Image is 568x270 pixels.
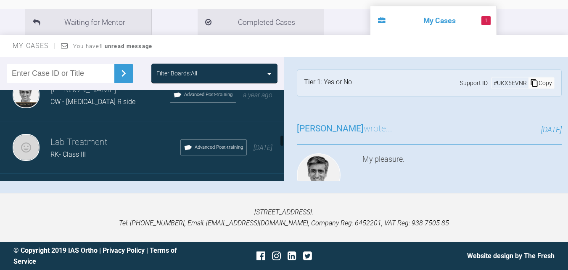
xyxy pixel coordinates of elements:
input: Enter Case ID or Title [7,64,114,83]
span: [PERSON_NAME] [297,123,364,134]
div: Tier 1: Yes or No [304,77,352,89]
span: You have [73,43,153,49]
a: Website design by The Fresh [467,252,555,260]
img: chevronRight.28bd32b0.svg [117,67,130,80]
h3: wrote... [297,122,392,136]
div: My pleasure. [362,153,562,200]
a: Terms of Service [13,246,177,265]
span: a year ago [243,91,272,99]
p: [STREET_ADDRESS]. Tel: [PHONE_NUMBER], Email: [EMAIL_ADDRESS][DOMAIN_NAME], Company Reg: 6452201,... [13,207,555,228]
div: © Copyright 2019 IAS Ortho | | [13,245,194,267]
img: Lab Treatment [13,134,40,161]
strong: 1 unread message [99,43,152,49]
li: My Cases [370,6,497,35]
span: Support ID [460,78,488,88]
li: Completed Cases [198,9,324,35]
h3: [PERSON_NAME] [50,83,170,97]
span: [DATE] [541,125,562,134]
div: Copy [528,78,554,88]
span: Advanced Post-training [184,91,232,99]
h3: Lab Treatment [50,135,180,150]
span: CW - [MEDICAL_DATA] R side [50,98,135,106]
li: Waiting for Mentor [25,9,151,35]
div: # UKX5EVNR [492,78,528,88]
span: RK- Class III [50,150,86,158]
span: 1 [481,16,491,25]
a: Privacy Policy [103,246,145,254]
div: Filter Boards: All [156,69,197,78]
img: Asif Chatoo [13,81,40,108]
img: Asif Chatoo [297,153,341,197]
span: Advanced Post-training [195,144,243,151]
span: My Cases [13,42,56,50]
span: [DATE] [254,144,272,152]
